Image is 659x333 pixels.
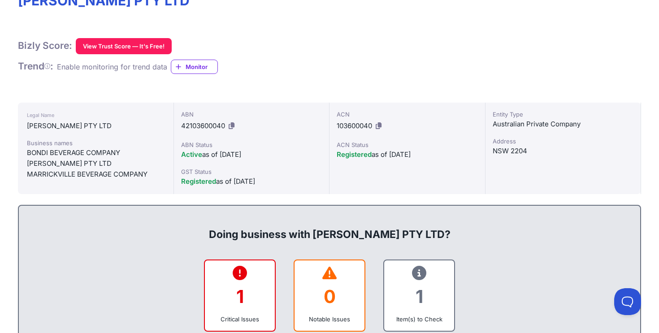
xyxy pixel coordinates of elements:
[337,149,478,160] div: as of [DATE]
[27,169,165,180] div: MARRICKVILLE BEVERAGE COMPANY
[186,62,217,71] span: Monitor
[302,278,357,315] div: 0
[181,121,225,130] span: 42103600040
[493,119,634,130] div: Australian Private Company
[27,110,165,121] div: Legal Name
[27,121,165,131] div: [PERSON_NAME] PTY LTD
[171,60,218,74] a: Monitor
[337,121,372,130] span: 103600040
[212,278,268,315] div: 1
[181,167,322,176] div: GST Status
[337,110,478,119] div: ACN
[181,110,322,119] div: ABN
[181,177,216,186] span: Registered
[337,140,478,149] div: ACN Status
[57,61,167,72] div: Enable monitoring for trend data
[18,61,53,72] span: Trend :
[181,176,322,187] div: as of [DATE]
[493,110,634,119] div: Entity Type
[391,315,447,324] div: Item(s) to Check
[493,137,634,146] div: Address
[391,278,447,315] div: 1
[302,315,357,324] div: Notable Issues
[27,158,165,169] div: [PERSON_NAME] PTY LTD
[614,288,641,315] iframe: Toggle Customer Support
[18,40,72,52] h1: Bizly Score:
[212,315,268,324] div: Critical Issues
[337,150,372,159] span: Registered
[181,140,322,149] div: ABN Status
[181,150,202,159] span: Active
[27,147,165,158] div: BONDI BEVERAGE COMPANY
[28,213,631,242] div: Doing business with [PERSON_NAME] PTY LTD?
[493,146,634,156] div: NSW 2204
[27,138,165,147] div: Business names
[76,38,172,54] button: View Trust Score — It's Free!
[181,149,322,160] div: as of [DATE]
